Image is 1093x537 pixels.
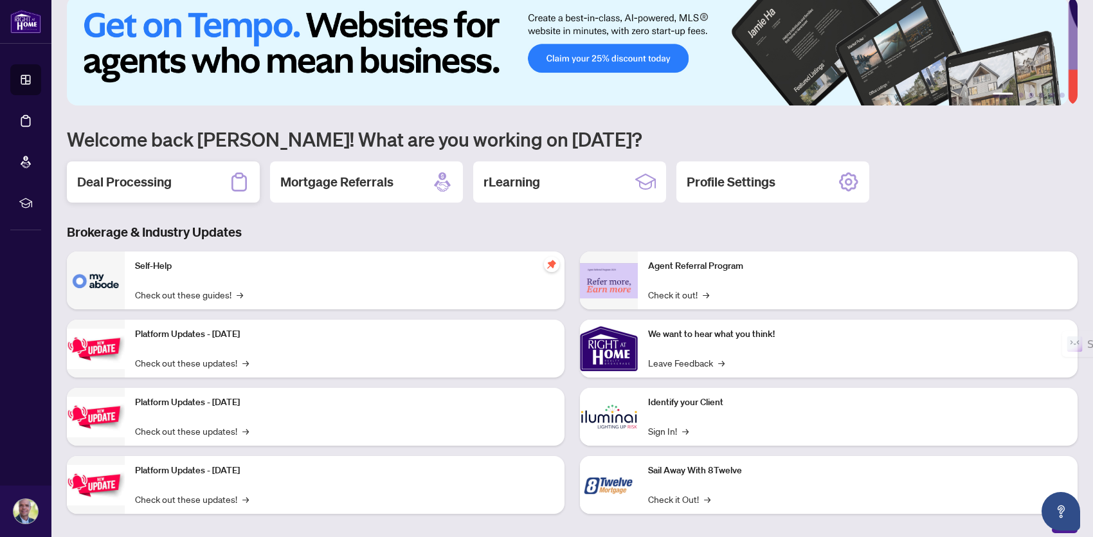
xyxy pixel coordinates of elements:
span: pushpin [544,257,559,272]
h2: Profile Settings [687,173,775,191]
img: Platform Updates - July 8, 2025 [67,397,125,437]
span: → [682,424,689,438]
a: Sign In!→ [648,424,689,438]
a: Leave Feedback→ [648,356,725,370]
span: → [718,356,725,370]
p: We want to hear what you think! [648,327,1067,341]
a: Check out these updates!→ [135,492,249,506]
a: Check it Out!→ [648,492,710,506]
img: logo [10,10,41,33]
p: Sail Away With 8Twelve [648,464,1067,478]
img: Profile Icon [14,499,38,523]
span: → [237,287,243,302]
img: Identify your Client [580,388,638,446]
p: Identify your Client [648,396,1067,410]
span: → [703,287,709,302]
h2: Deal Processing [77,173,172,191]
span: → [242,492,249,506]
h2: Mortgage Referrals [280,173,393,191]
button: 5 [1049,93,1054,98]
button: 6 [1060,93,1065,98]
h1: Welcome back [PERSON_NAME]! What are you working on [DATE]? [67,127,1078,151]
p: Platform Updates - [DATE] [135,396,554,410]
p: Platform Updates - [DATE] [135,327,554,341]
a: Check it out!→ [648,287,709,302]
img: Self-Help [67,251,125,309]
img: Platform Updates - July 21, 2025 [67,329,125,369]
button: Open asap [1042,492,1080,531]
span: → [704,492,710,506]
p: Self-Help [135,259,554,273]
p: Platform Updates - [DATE] [135,464,554,478]
img: We want to hear what you think! [580,320,638,378]
a: Check out these guides!→ [135,287,243,302]
h2: rLearning [483,173,540,191]
img: Platform Updates - June 23, 2025 [67,465,125,505]
button: 1 [993,93,1013,98]
button: 4 [1039,93,1044,98]
a: Check out these updates!→ [135,424,249,438]
img: Sail Away With 8Twelve [580,456,638,514]
p: Agent Referral Program [648,259,1067,273]
button: 3 [1029,93,1034,98]
a: Check out these updates!→ [135,356,249,370]
button: 2 [1018,93,1024,98]
h3: Brokerage & Industry Updates [67,223,1078,241]
span: → [242,356,249,370]
img: Agent Referral Program [580,263,638,298]
span: → [242,424,249,438]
